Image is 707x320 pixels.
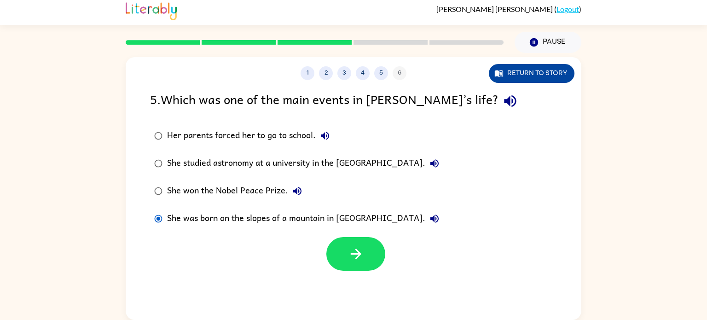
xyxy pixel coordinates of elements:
[436,5,581,13] div: ( )
[319,66,333,80] button: 2
[337,66,351,80] button: 3
[515,32,581,53] button: Pause
[556,5,579,13] a: Logout
[167,209,444,228] div: She was born on the slopes of a mountain in [GEOGRAPHIC_DATA].
[425,154,444,173] button: She studied astronomy at a university in the [GEOGRAPHIC_DATA].
[167,127,334,145] div: Her parents forced her to go to school.
[167,154,444,173] div: She studied astronomy at a university in the [GEOGRAPHIC_DATA].
[356,66,370,80] button: 4
[436,5,554,13] span: [PERSON_NAME] [PERSON_NAME]
[167,182,307,200] div: She won the Nobel Peace Prize.
[288,182,307,200] button: She won the Nobel Peace Prize.
[425,209,444,228] button: She was born on the slopes of a mountain in [GEOGRAPHIC_DATA].
[374,66,388,80] button: 5
[150,89,557,113] div: 5 . Which was one of the main events in [PERSON_NAME]’s life?
[301,66,314,80] button: 1
[489,64,574,83] button: Return to story
[316,127,334,145] button: Her parents forced her to go to school.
